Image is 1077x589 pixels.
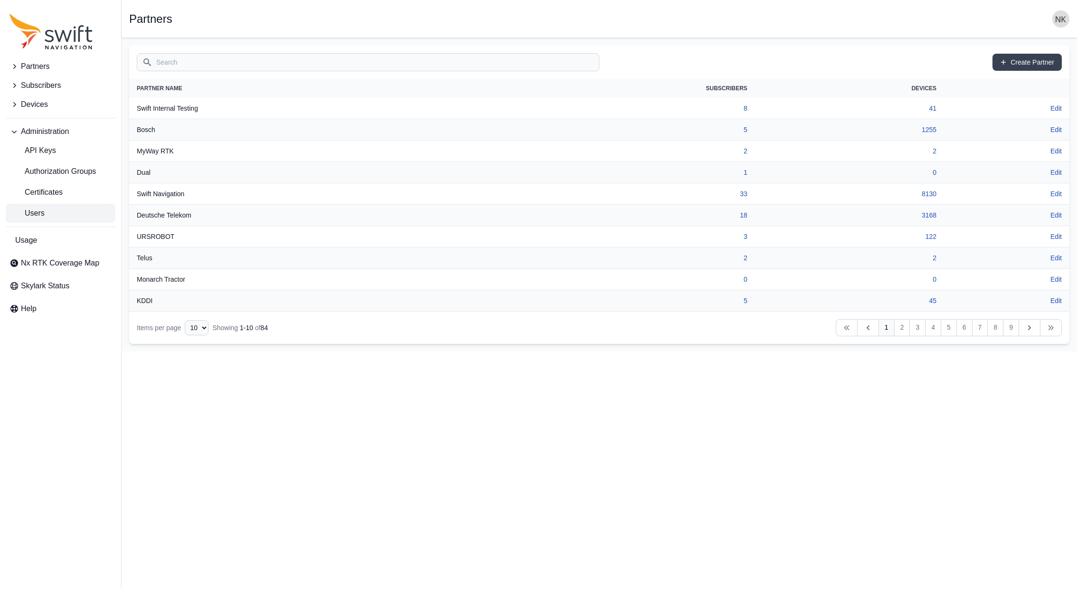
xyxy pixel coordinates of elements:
[1050,168,1062,177] a: Edit
[129,290,489,312] th: KDDI
[9,166,96,177] span: Authorization Groups
[1003,319,1019,336] a: 9
[987,319,1003,336] a: 8
[21,80,61,91] span: Subscribers
[6,76,115,95] button: Subscribers
[941,319,957,336] a: 5
[922,126,936,133] a: 1255
[744,169,747,176] a: 1
[21,257,99,269] span: Nx RTK Coverage Map
[212,323,268,332] div: Showing of
[744,275,747,283] a: 0
[1052,10,1069,28] img: user photo
[1050,189,1062,199] a: Edit
[129,269,489,290] th: Monarch Tractor
[489,79,755,98] th: Subscribers
[185,320,208,335] select: Display Limit
[992,54,1062,71] a: Create Partner
[740,211,747,219] a: 18
[21,99,48,110] span: Devices
[972,319,988,336] a: 7
[129,79,489,98] th: Partner Name
[6,299,115,318] a: Help
[744,297,747,304] a: 5
[929,297,937,304] a: 45
[926,233,936,240] a: 122
[1050,275,1062,284] a: Edit
[6,141,115,160] a: API Keys
[6,276,115,295] a: Skylark Status
[137,324,181,332] span: Items per page
[129,312,1069,344] nav: Table navigation
[6,183,115,202] a: Certificates
[1050,125,1062,134] a: Edit
[21,303,37,314] span: Help
[6,231,115,250] a: Usage
[9,145,56,156] span: API Keys
[6,254,115,273] a: Nx RTK Coverage Map
[261,324,268,332] span: 84
[956,319,973,336] a: 6
[129,13,172,25] h1: Partners
[744,254,747,262] a: 2
[933,254,936,262] a: 2
[744,126,747,133] a: 5
[9,187,63,198] span: Certificates
[1050,232,1062,241] a: Edit
[1050,146,1062,156] a: Edit
[129,247,489,269] th: Telus
[129,162,489,183] th: Dual
[755,79,944,98] th: Devices
[1050,104,1062,113] a: Edit
[129,98,489,119] th: Swift Internal Testing
[137,53,599,71] input: Search
[129,119,489,141] th: Bosch
[909,319,926,336] a: 3
[21,126,69,137] span: Administration
[6,122,115,141] button: Administration
[933,169,936,176] a: 0
[6,57,115,76] button: Partners
[129,205,489,226] th: Deutsche Telekom
[21,61,49,72] span: Partners
[1050,253,1062,263] a: Edit
[925,319,941,336] a: 4
[6,95,115,114] button: Devices
[6,204,115,223] a: Users
[129,226,489,247] th: URSROBOT
[744,147,747,155] a: 2
[1050,296,1062,305] a: Edit
[6,162,115,181] a: Authorization Groups
[929,104,937,112] a: 41
[933,147,936,155] a: 2
[240,324,253,332] span: 1 - 10
[21,280,69,292] span: Skylark Status
[9,208,45,219] span: Users
[933,275,936,283] a: 0
[1050,210,1062,220] a: Edit
[922,211,936,219] a: 3168
[922,190,936,198] a: 8130
[894,319,910,336] a: 2
[15,235,37,246] span: Usage
[129,141,489,162] th: MyWay RTK
[879,319,895,336] a: 1
[744,104,747,112] a: 8
[129,183,489,205] th: Swift Navigation
[740,190,747,198] a: 33
[744,233,747,240] a: 3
